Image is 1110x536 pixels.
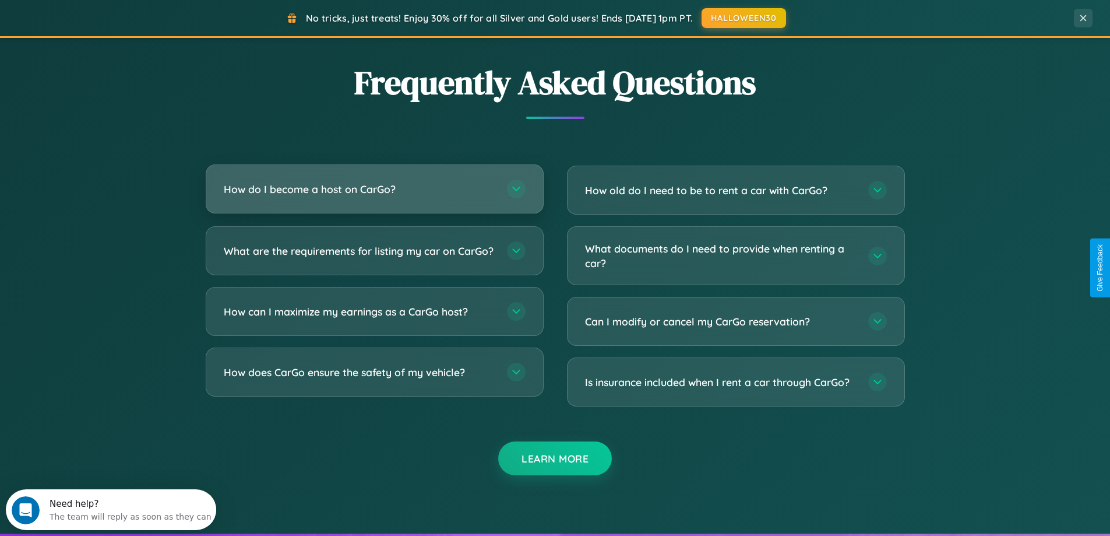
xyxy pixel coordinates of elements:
[224,365,495,380] h3: How does CarGo ensure the safety of my vehicle?
[224,244,495,258] h3: What are the requirements for listing my car on CarGo?
[1096,244,1104,292] div: Give Feedback
[224,304,495,319] h3: How can I maximize my earnings as a CarGo host?
[5,5,217,37] div: Open Intercom Messenger
[306,12,693,24] span: No tricks, just treats! Enjoy 30% off for all Silver and Gold users! Ends [DATE] 1pm PT.
[585,375,857,390] h3: Is insurance included when I rent a car through CarGo?
[585,183,857,198] h3: How old do I need to be to rent a car with CarGo?
[585,314,857,329] h3: Can I modify or cancel my CarGo reservation?
[224,182,495,197] h3: How do I become a host on CarGo?
[585,241,857,270] h3: What documents do I need to provide when renting a car?
[702,8,786,28] button: HALLOWEEN30
[206,60,905,105] h2: Frequently Asked Questions
[6,489,216,530] iframe: Intercom live chat discovery launcher
[44,19,206,31] div: The team will reply as soon as they can
[12,496,40,524] iframe: Intercom live chat
[44,10,206,19] div: Need help?
[498,442,612,475] button: Learn More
